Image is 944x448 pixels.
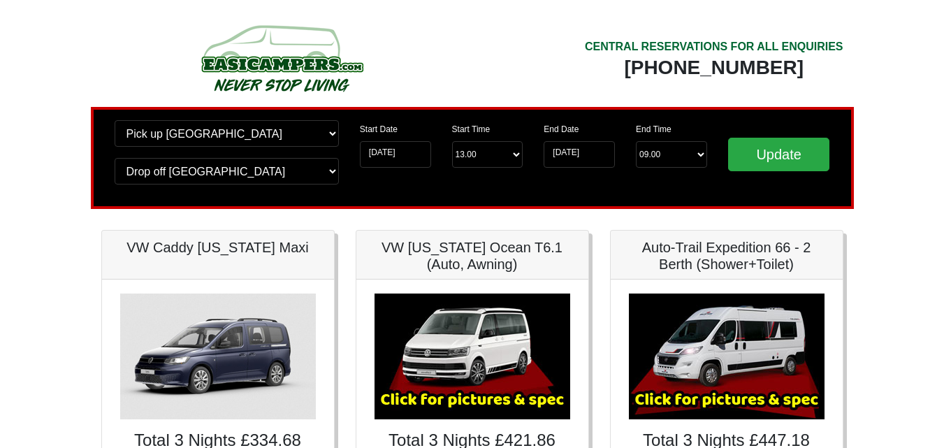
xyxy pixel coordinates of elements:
[370,239,574,273] h5: VW [US_STATE] Ocean T6.1 (Auto, Awning)
[120,294,316,419] img: VW Caddy California Maxi
[585,55,843,80] div: [PHONE_NUMBER]
[728,138,830,171] input: Update
[452,123,491,136] label: Start Time
[149,20,414,96] img: campers-checkout-logo.png
[116,239,320,256] h5: VW Caddy [US_STATE] Maxi
[544,141,615,168] input: Return Date
[360,141,431,168] input: Start Date
[585,38,843,55] div: CENTRAL RESERVATIONS FOR ALL ENQUIRIES
[625,239,829,273] h5: Auto-Trail Expedition 66 - 2 Berth (Shower+Toilet)
[629,294,825,419] img: Auto-Trail Expedition 66 - 2 Berth (Shower+Toilet)
[544,123,579,136] label: End Date
[375,294,570,419] img: VW California Ocean T6.1 (Auto, Awning)
[636,123,671,136] label: End Time
[360,123,398,136] label: Start Date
